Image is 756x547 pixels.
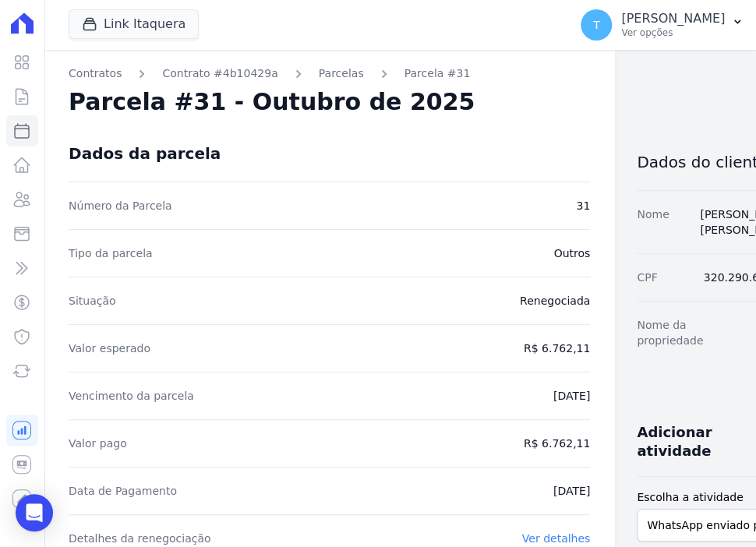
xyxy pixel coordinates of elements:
dd: Renegociada [520,293,590,309]
dt: Nome [637,206,669,238]
a: Parcela #31 [404,65,471,82]
a: Parcelas [319,65,364,82]
dt: Número da Parcela [69,198,172,214]
dt: Situação [69,293,116,309]
dt: Valor esperado [69,341,150,356]
h2: Parcela #31 - Outubro de 2025 [69,88,475,116]
dt: Detalhes da renegociação [69,531,211,546]
nav: Breadcrumb [69,65,590,82]
button: T [PERSON_NAME] Ver opções [568,3,756,47]
dd: [DATE] [553,388,590,404]
a: Ver detalhes [522,532,591,545]
p: Ver opções [621,26,725,39]
dd: [DATE] [553,483,590,499]
button: Link Itaquera [69,9,199,39]
dt: Vencimento da parcela [69,388,194,404]
span: T [593,19,600,30]
dd: R$ 6.762,11 [524,436,590,451]
div: Open Intercom Messenger [16,494,53,531]
dd: Outros [553,245,590,261]
dt: Data de Pagamento [69,483,177,499]
div: Dados da parcela [69,144,221,163]
dt: Tipo da parcela [69,245,153,261]
dd: R$ 6.762,11 [524,341,590,356]
dd: 31 [576,198,590,214]
p: [PERSON_NAME] [621,11,725,26]
a: Contratos [69,65,122,82]
dt: Nome da propriedade [637,317,751,348]
a: Contrato #4b10429a [162,65,277,82]
dt: Valor pago [69,436,127,451]
dt: CPF [637,270,657,285]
